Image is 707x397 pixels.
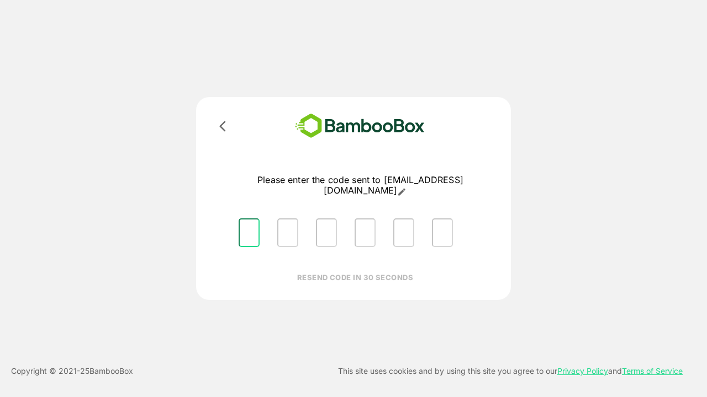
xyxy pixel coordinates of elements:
p: Please enter the code sent to [EMAIL_ADDRESS][DOMAIN_NAME] [230,175,491,196]
a: Privacy Policy [557,366,608,375]
input: Please enter OTP character 5 [393,218,414,247]
p: This site uses cookies and by using this site you agree to our and [338,364,683,378]
input: Please enter OTP character 1 [239,218,260,247]
input: Please enter OTP character 3 [316,218,337,247]
input: Please enter OTP character 6 [432,218,453,247]
a: Terms of Service [622,366,683,375]
p: Copyright © 2021- 25 BambooBox [11,364,133,378]
img: bamboobox [279,110,441,142]
input: Please enter OTP character 2 [277,218,298,247]
input: Please enter OTP character 4 [355,218,376,247]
